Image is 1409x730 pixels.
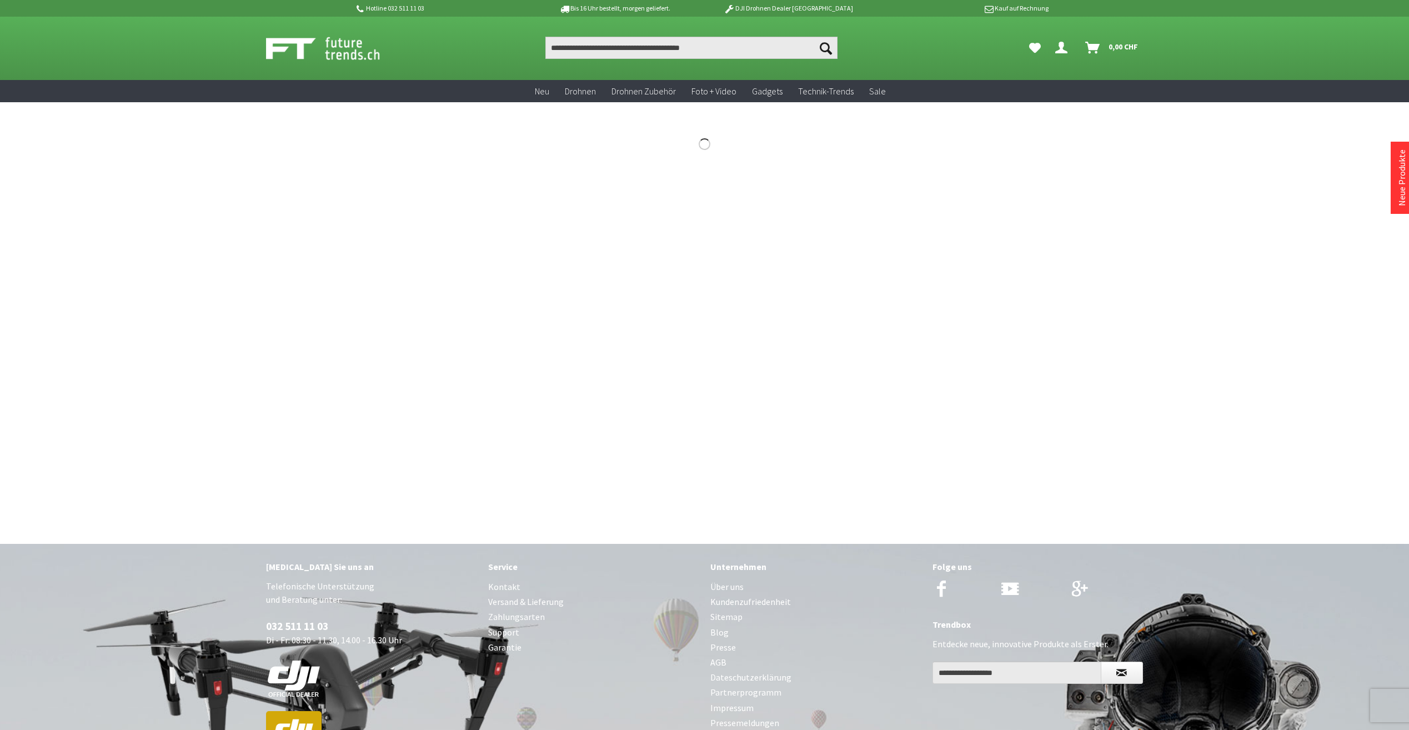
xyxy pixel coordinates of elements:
[932,637,1144,651] p: Entdecke neue, innovative Produkte als Erster.
[869,86,886,97] span: Sale
[1024,37,1046,59] a: Meine Favoriten
[710,594,921,609] a: Kundenzufriedenheit
[710,579,921,594] a: Über uns
[875,2,1049,15] p: Kauf auf Rechnung
[488,609,699,624] a: Zahlungsarten
[266,34,404,62] img: Shop Futuretrends - zur Startseite wechseln
[266,660,322,698] img: white-dji-schweiz-logo-official_140x140.png
[861,80,894,103] a: Sale
[710,609,921,624] a: Sitemap
[527,80,557,103] a: Neu
[611,86,676,97] span: Drohnen Zubehör
[710,685,921,700] a: Partnerprogramm
[266,619,328,633] a: 032 511 11 03
[710,640,921,655] a: Presse
[266,559,477,574] div: [MEDICAL_DATA] Sie uns an
[814,37,838,59] button: Suchen
[557,80,604,103] a: Drohnen
[691,86,736,97] span: Foto + Video
[528,2,701,15] p: Bis 16 Uhr bestellt, morgen geliefert.
[1396,149,1407,206] a: Neue Produkte
[710,670,921,685] a: Dateschutzerklärung
[701,2,875,15] p: DJI Drohnen Dealer [GEOGRAPHIC_DATA]
[790,80,861,103] a: Technik-Trends
[1109,38,1138,56] span: 0,00 CHF
[710,559,921,574] div: Unternehmen
[684,80,744,103] a: Foto + Video
[710,625,921,640] a: Blog
[565,86,596,97] span: Drohnen
[488,625,699,640] a: Support
[545,37,838,59] input: Produkt, Marke, Kategorie, EAN, Artikelnummer…
[604,80,684,103] a: Drohnen Zubehör
[488,579,699,594] a: Kontakt
[932,559,1144,574] div: Folge uns
[355,2,528,15] p: Hotline 032 511 11 03
[535,86,549,97] span: Neu
[752,86,783,97] span: Gadgets
[1101,662,1143,684] button: Newsletter abonnieren
[744,80,790,103] a: Gadgets
[488,594,699,609] a: Versand & Lieferung
[1081,37,1144,59] a: Warenkorb
[798,86,854,97] span: Technik-Trends
[932,662,1101,684] input: Ihre E-Mail Adresse
[710,701,921,716] a: Impressum
[710,655,921,670] a: AGB
[932,617,1144,632] div: Trendbox
[488,640,699,655] a: Garantie
[1051,37,1076,59] a: Dein Konto
[488,559,699,574] div: Service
